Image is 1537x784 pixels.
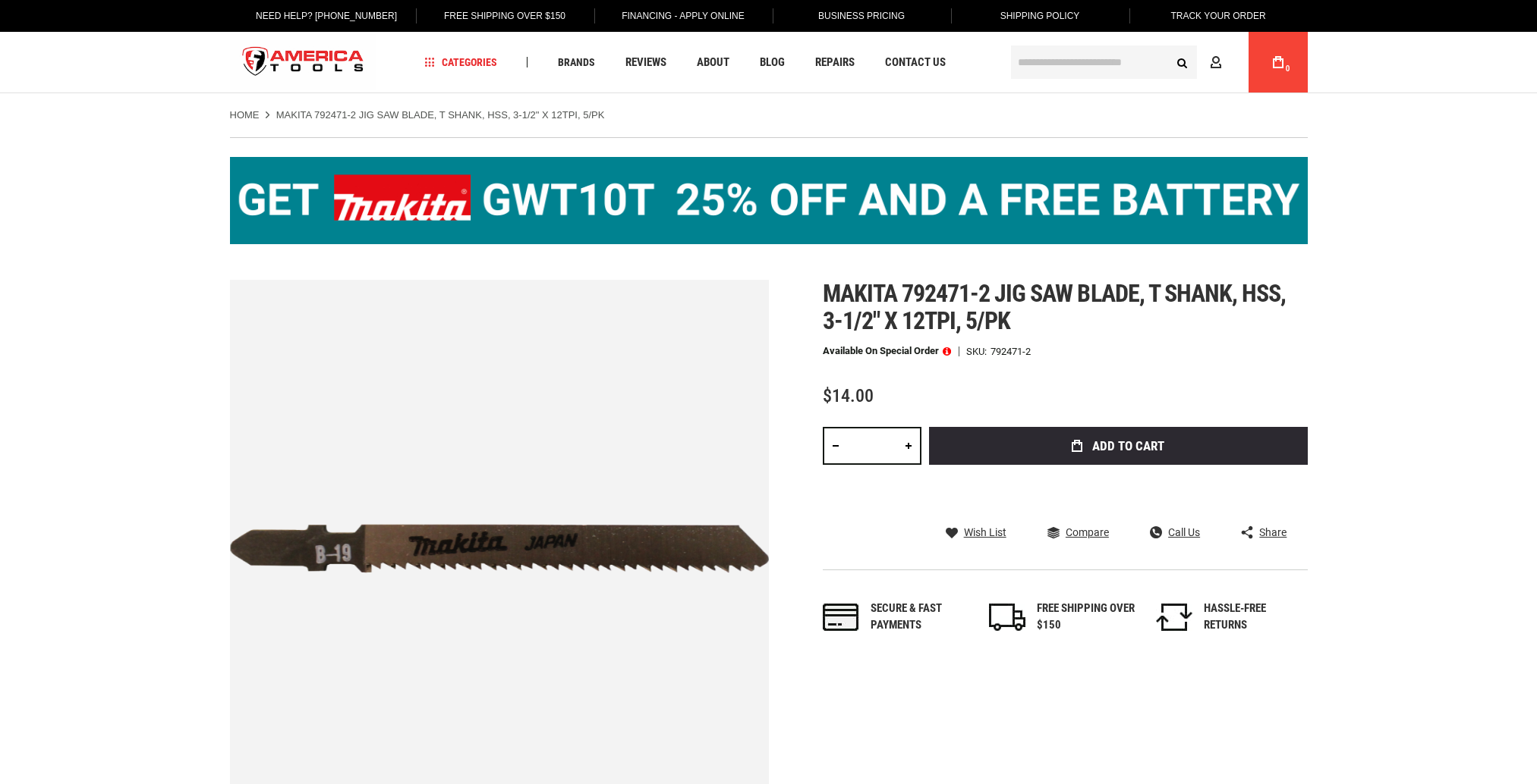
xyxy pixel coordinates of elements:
[697,57,729,68] span: About
[1286,64,1290,73] span: 0
[417,52,504,73] a: Categories
[991,347,1031,356] div: 792471-2
[823,346,951,356] p: Available on Special Order
[823,604,859,631] img: payments
[929,427,1308,465] button: Add to Cart
[966,347,991,356] strong: SKU
[823,279,1287,335] span: Makita 792471-2 jig saw blade, t shank, hss, 3-1/2" x 12tpi, 5/pk
[424,57,497,67] span: Categories
[1264,32,1293,93] a: 0
[871,601,969,633] div: Secure & fast payments
[230,34,377,91] img: America Tools
[625,57,666,68] span: Reviews
[989,604,1025,631] img: shipping
[551,52,602,73] a: Brands
[619,52,673,73] a: Reviews
[1047,525,1109,539] a: Compare
[885,57,946,68] span: Contact Us
[753,52,792,73] a: Blog
[926,469,1311,513] iframe: Secure express checkout frame
[690,52,736,73] a: About
[230,108,260,122] a: Home
[760,57,785,68] span: Blog
[1204,601,1302,633] div: HASSLE-FREE RETURNS
[808,52,861,73] a: Repairs
[1168,48,1197,77] button: Search
[558,57,595,67] span: Brands
[1092,440,1164,453] span: Add to Cart
[1156,604,1192,631] img: returns
[815,57,855,68] span: Repairs
[823,385,874,406] span: $14.00
[1066,527,1109,538] span: Compare
[1259,527,1287,538] span: Share
[964,527,1006,538] span: Wish List
[946,525,1006,539] a: Wish List
[230,157,1308,244] img: BOGO: Buy the Makita® XGT IMpact Wrench (GWT10T), get the BL4040 4ah Battery FREE!
[1000,11,1080,21] span: Shipping Policy
[1150,525,1200,539] a: Call Us
[1168,527,1200,538] span: Call Us
[276,109,605,121] strong: MAKITA 792471-2 JIG SAW BLADE, T SHANK, HSS, 3-1/2" X 12TPI, 5/PK
[878,52,953,73] a: Contact Us
[230,34,377,91] a: store logo
[1037,601,1135,633] div: FREE SHIPPING OVER $150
